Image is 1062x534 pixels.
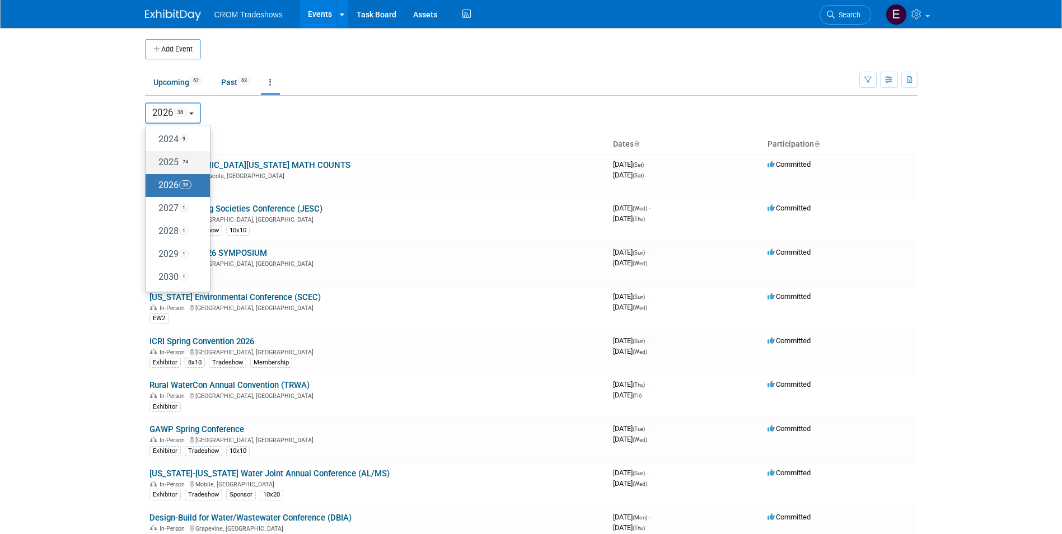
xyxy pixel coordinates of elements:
span: - [647,292,648,301]
th: Participation [763,135,918,154]
span: (Sun) [633,338,645,344]
span: 74 [179,157,191,166]
span: Committed [768,292,811,301]
span: - [647,380,648,388]
span: [DATE] [613,523,645,532]
img: In-Person Event [150,481,157,486]
span: [DATE] [613,479,647,488]
span: [DATE] [613,380,648,388]
img: In-Person Event [150,392,157,398]
span: 63 [238,77,250,85]
span: (Wed) [633,349,647,355]
span: (Wed) [633,305,647,311]
span: [DATE] [613,391,642,399]
span: 1 [179,226,189,235]
a: Upcoming62 [145,72,210,93]
span: - [649,513,651,521]
span: (Sun) [633,294,645,300]
div: Tradeshow [185,446,222,456]
div: 10x10 [226,226,250,236]
a: Sort by Start Date [634,139,639,148]
span: [DATE] [613,171,644,179]
img: In-Person Event [150,437,157,442]
span: - [647,424,648,433]
span: (Mon) [633,514,647,521]
div: 10x20 [260,490,283,500]
span: Committed [768,204,811,212]
label: 2024 [151,130,199,149]
div: Tradeshow [185,490,222,500]
span: [DATE] [613,292,648,301]
span: [DATE] [613,303,647,311]
div: [GEOGRAPHIC_DATA], [GEOGRAPHIC_DATA] [149,303,604,312]
span: [DATE] [613,160,647,168]
span: [DATE] [613,214,645,223]
span: - [647,248,648,256]
div: Sponsor [226,490,256,500]
span: (Wed) [633,437,647,443]
span: [DATE] [613,424,648,433]
span: 62 [190,77,202,85]
span: (Sun) [633,250,645,256]
a: Sort by Participation Type [814,139,820,148]
label: 2030 [151,268,199,287]
span: [DATE] [613,204,651,212]
img: Emily Williams [886,4,907,25]
a: [US_STATE]-[US_STATE] Water Joint Annual Conference (AL/MS) [149,469,390,479]
label: 2028 [151,222,199,241]
span: (Sat) [633,162,644,168]
span: 38 [179,180,191,189]
a: Past63 [213,72,259,93]
div: Grapevine, [GEOGRAPHIC_DATA] [149,523,604,532]
label: 2026 [151,176,199,195]
span: Committed [768,380,811,388]
label: 2027 [151,199,199,218]
span: - [647,469,648,477]
span: CROM Tradeshows [214,10,283,19]
a: GAWP Spring Conference [149,424,244,434]
div: 10x10 [226,446,250,456]
span: (Tue) [633,426,645,432]
span: In-Person [160,305,188,312]
button: Add Event [145,39,201,59]
a: Rural WaterCon Annual Convention (TRWA) [149,380,310,390]
span: 1 [179,249,189,258]
div: Tradeshow [209,358,246,368]
span: [DATE] [613,347,647,355]
div: Pensacola, [GEOGRAPHIC_DATA] [149,171,604,180]
a: FES [GEOGRAPHIC_DATA][US_STATE] MATH COUNTS [149,160,350,170]
span: - [649,204,651,212]
span: Committed [768,513,811,521]
span: (Fri) [633,392,642,399]
span: Committed [768,160,811,168]
span: (Thu) [633,216,645,222]
div: EW2 [149,313,169,324]
div: Membership [250,358,292,368]
div: [GEOGRAPHIC_DATA], [GEOGRAPHIC_DATA] [149,259,604,268]
span: 9 [179,134,189,143]
span: [DATE] [613,435,647,443]
span: [DATE] [613,259,647,267]
span: 38 [174,107,187,117]
span: 1 [179,272,189,281]
span: 1 [179,203,189,212]
span: Committed [768,469,811,477]
div: Mobile, [GEOGRAPHIC_DATA] [149,479,604,488]
a: [US_STATE] Environmental Conference (SCEC) [149,292,321,302]
img: In-Person Event [150,305,157,310]
span: [DATE] [613,513,651,521]
span: - [645,160,647,168]
span: Committed [768,248,811,256]
label: 2025 [151,153,199,172]
div: Exhibitor [149,446,181,456]
span: In-Person [160,525,188,532]
span: In-Person [160,392,188,400]
a: Joint Engineering Societies Conference (JESC) [149,204,322,214]
a: ICRI Spring Convention 2026 [149,336,254,346]
img: In-Person Event [150,349,157,354]
div: Exhibitor [149,490,181,500]
div: [GEOGRAPHIC_DATA], [GEOGRAPHIC_DATA] [149,347,604,356]
span: (Sat) [633,172,644,179]
span: (Thu) [633,525,645,531]
div: Exhibitor [149,402,181,412]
